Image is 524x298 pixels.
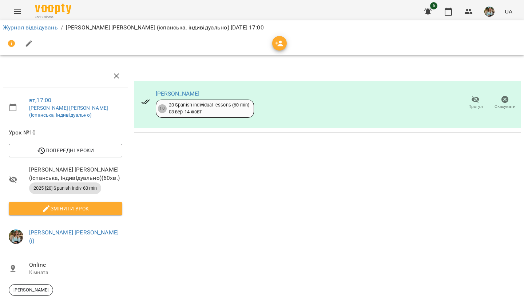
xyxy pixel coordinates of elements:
span: [PERSON_NAME] [PERSON_NAME] (іспанська, індивідуально) ( 60 хв. ) [29,165,122,182]
p: Кімната [29,269,122,276]
img: 856b7ccd7d7b6bcc05e1771fbbe895a7.jfif [484,7,495,17]
span: For Business [35,15,71,20]
span: Попередні уроки [15,146,116,155]
div: [PERSON_NAME] [9,284,53,296]
button: Menu [9,3,26,20]
span: Скасувати [495,104,516,110]
span: [PERSON_NAME] [9,287,53,293]
span: Урок №10 [9,128,122,137]
button: Змінити урок [9,202,122,215]
button: Попередні уроки [9,144,122,157]
p: [PERSON_NAME] [PERSON_NAME] (іспанська, індивідуально) [DATE] 17:00 [66,23,264,32]
button: Скасувати [490,93,520,113]
li: / [61,23,63,32]
button: UA [502,5,515,18]
a: [PERSON_NAME] [156,90,200,97]
span: Online [29,261,122,269]
button: Прогул [461,93,490,113]
nav: breadcrumb [3,23,521,32]
div: 20 Spanish individual lessons (60 min) 03 вер - 14 жовт [169,102,250,115]
a: [PERSON_NAME] [PERSON_NAME] (іспанська, індивідуально) [29,105,108,118]
span: Прогул [468,104,483,110]
span: Змінити урок [15,204,116,213]
span: 2025 [20] Spanish Indiv 60 min [29,185,101,192]
div: 10 [158,104,167,113]
span: 5 [430,2,437,9]
img: Voopty Logo [35,4,71,14]
a: Журнал відвідувань [3,24,58,31]
a: [PERSON_NAME] [PERSON_NAME] (і) [29,229,119,245]
a: вт , 17:00 [29,97,51,104]
img: 856b7ccd7d7b6bcc05e1771fbbe895a7.jfif [9,229,23,244]
span: UA [505,8,512,15]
